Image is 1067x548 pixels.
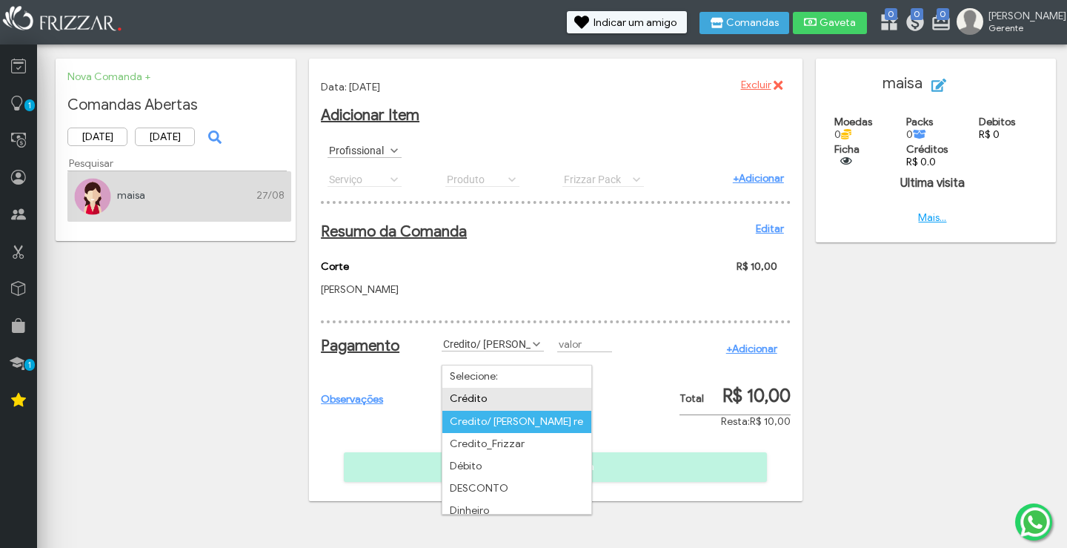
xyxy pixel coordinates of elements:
a: 0 [879,12,894,36]
a: R$ 0 [979,128,1000,141]
h2: maisa [828,74,1044,96]
span: Ficha [834,143,860,156]
input: valor [557,337,612,352]
h2: Adicionar Item [321,106,791,125]
h2: Resumo da Comanda [321,222,784,241]
span: Indicar um amigo [594,18,677,28]
a: Editar [756,222,784,235]
a: 0 [905,12,920,36]
li: Credito/ [PERSON_NAME] re [442,411,591,433]
a: +Adicionar [733,172,784,185]
span: 1 [24,359,35,371]
span: R$ 10,00 [737,260,777,273]
div: Resta: [679,415,791,428]
button: ui-button [834,156,857,167]
span: 0 [906,128,926,141]
button: Indicar um amigo [567,11,687,33]
li: Débito [442,455,591,478]
input: Pesquisar [67,156,287,171]
button: Comandas [699,12,789,34]
span: Excluir [741,74,771,96]
span: Gerente [988,22,1055,33]
a: Observações [321,393,383,406]
img: whatsapp.png [1017,504,1053,540]
span: Comandas [726,18,779,28]
span: 0 [937,8,949,20]
label: Credito/ [PERSON_NAME] re [442,337,531,351]
span: Moedas [834,116,872,128]
a: [PERSON_NAME] Gerente [957,8,1060,38]
a: R$ 0.0 [906,156,936,168]
li: DESCONTO [442,478,591,500]
a: 0 [931,12,945,36]
span: R$ 10,00 [722,385,791,407]
span: R$ 10,00 [750,415,791,428]
li: Crédito [442,388,591,410]
li: Credito_Frizzar [442,433,591,455]
span: 0 [911,8,923,20]
li: Dinheiro [442,500,591,522]
a: maisa [117,189,145,202]
span: Gaveta [820,18,857,28]
span: Créditos [906,143,948,156]
button: Excluir [731,74,790,96]
span: [PERSON_NAME] [988,10,1055,22]
span: Corte [321,260,349,273]
span: Packs [906,116,933,128]
label: Profissional [328,143,388,157]
button: ui-button [202,126,225,148]
span: Total [679,392,704,405]
span: Debitos [979,116,1015,128]
button: Editar [923,74,988,96]
span: 0 [885,8,897,20]
button: Gaveta [793,12,867,34]
span: 27/08 [256,189,285,202]
input: Data Final [135,128,195,146]
a: Nova Comanda + [67,70,150,83]
h2: Comandas Abertas [67,96,284,114]
h2: Pagamento [321,337,391,355]
span: 0 [834,128,851,141]
p: Data: [DATE] [321,81,791,93]
a: +Adicionar [726,343,777,355]
span: 1 [24,99,35,111]
a: Mais... [918,211,946,224]
li: Selecione: [442,366,591,388]
span: ui-button [213,126,214,148]
h4: Ultima visita [828,176,1037,191]
span: Editar [949,74,977,96]
p: [PERSON_NAME] [321,283,584,296]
